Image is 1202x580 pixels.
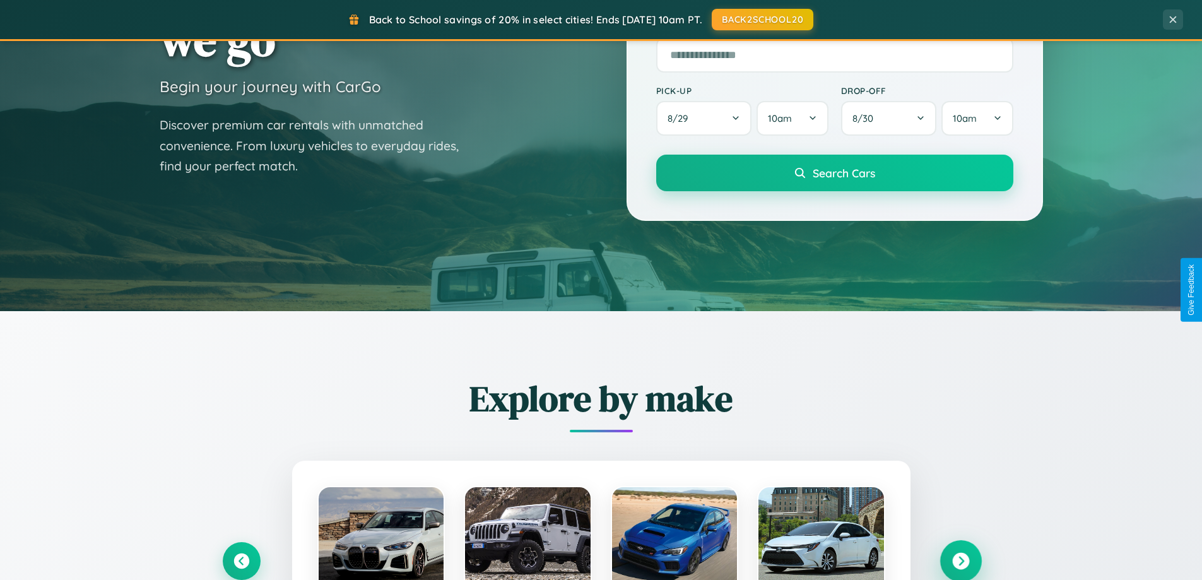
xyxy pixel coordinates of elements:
span: 8 / 30 [852,112,880,124]
button: Search Cars [656,155,1013,191]
span: 10am [953,112,977,124]
span: Search Cars [813,166,875,180]
button: 10am [757,101,828,136]
p: Discover premium car rentals with unmatched convenience. From luxury vehicles to everyday rides, ... [160,115,475,177]
label: Pick-up [656,85,828,96]
label: Drop-off [841,85,1013,96]
h2: Explore by make [223,374,980,423]
span: 8 / 29 [668,112,694,124]
span: Back to School savings of 20% in select cities! Ends [DATE] 10am PT. [369,13,702,26]
h3: Begin your journey with CarGo [160,77,381,96]
div: Give Feedback [1187,264,1196,316]
button: 8/29 [656,101,752,136]
span: 10am [768,112,792,124]
button: 10am [941,101,1013,136]
button: 8/30 [841,101,937,136]
button: BACK2SCHOOL20 [712,9,813,30]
